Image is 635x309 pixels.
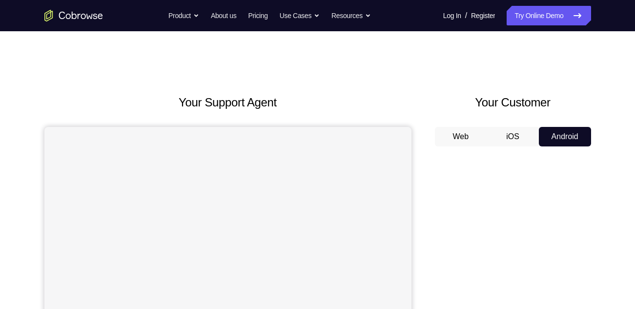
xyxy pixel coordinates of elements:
a: Try Online Demo [507,6,591,25]
button: Android [539,127,591,146]
h2: Your Support Agent [44,94,411,111]
button: Product [168,6,199,25]
a: Log In [443,6,461,25]
button: Use Cases [280,6,320,25]
a: Register [471,6,495,25]
button: iOS [487,127,539,146]
button: Resources [331,6,371,25]
h2: Your Customer [435,94,591,111]
a: Go to the home page [44,10,103,21]
a: Pricing [248,6,267,25]
a: About us [211,6,236,25]
span: / [465,10,467,21]
button: Web [435,127,487,146]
